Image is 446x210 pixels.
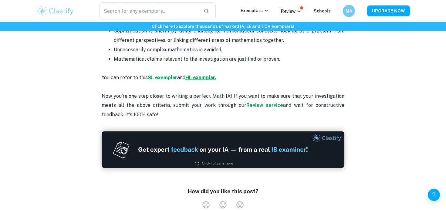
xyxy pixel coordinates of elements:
span: Unnecessarily complex mathematics is avoided. [114,47,222,52]
input: Search for any exemplars... [100,2,199,19]
button: Help and Feedback [428,189,440,201]
a: HL exemplar. [185,75,216,80]
span: Sophistication is shown by using challenging mathematical concepts, looking at a problem from dif... [114,28,346,43]
img: Clastify logo [36,5,75,17]
p: Exemplars [241,7,269,14]
a: SL exemplar [148,75,177,80]
h6: Click here to explore thousands of marked IA, EE and TOK exemplars ! [1,23,445,30]
span: You can refer to this [102,75,148,80]
button: MA [343,5,355,17]
a: Review service [246,102,283,108]
img: Ad [102,131,344,168]
p: Review [281,8,302,15]
p: Now you're one step closer to writing a perfect Math IA! If you want to make sure that your inves... [102,64,344,119]
button: UPGRADE NOW [367,5,410,16]
h6: MA [346,8,353,14]
h6: How did you like this post? [188,187,258,196]
span: and [177,75,185,80]
a: Schools [314,8,331,13]
span: Mathematical claims relevant to the investigation are justified or proven. [114,56,280,62]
